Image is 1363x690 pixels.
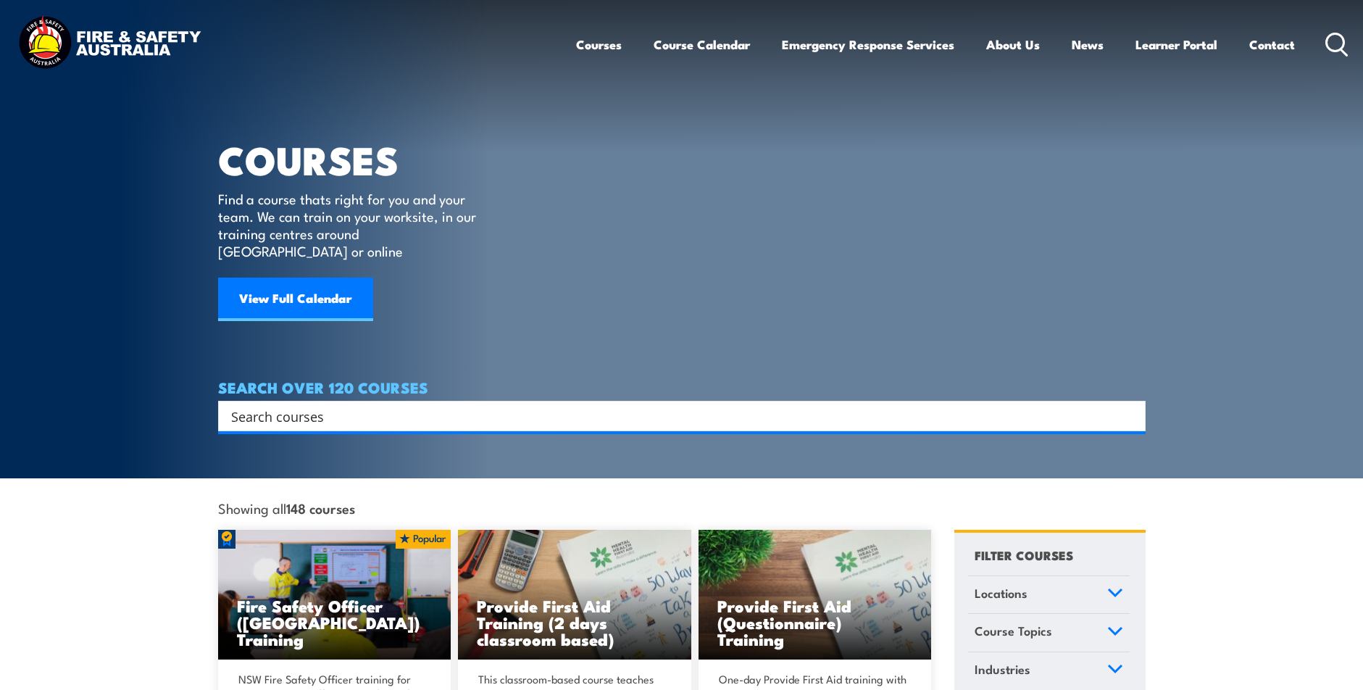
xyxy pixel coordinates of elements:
a: Industries [968,652,1130,690]
h4: SEARCH OVER 120 COURSES [218,379,1146,395]
a: Locations [968,576,1130,614]
p: Find a course thats right for you and your team. We can train on your worksite, in our training c... [218,190,483,259]
button: Search magnifier button [1120,406,1141,426]
a: Contact [1249,25,1295,64]
a: Learner Portal [1135,25,1217,64]
a: Courses [576,25,622,64]
a: Emergency Response Services [782,25,954,64]
span: Course Topics [975,621,1052,641]
a: Provide First Aid (Questionnaire) Training [699,530,932,660]
a: Course Calendar [654,25,750,64]
a: About Us [986,25,1040,64]
span: Locations [975,583,1028,603]
a: View Full Calendar [218,278,373,321]
input: Search input [231,405,1114,427]
span: Showing all [218,500,355,515]
a: News [1072,25,1104,64]
a: Fire Safety Officer ([GEOGRAPHIC_DATA]) Training [218,530,451,660]
h1: COURSES [218,142,497,176]
h3: Fire Safety Officer ([GEOGRAPHIC_DATA]) Training [237,597,433,647]
form: Search form [234,406,1117,426]
h3: Provide First Aid Training (2 days classroom based) [477,597,672,647]
img: Mental Health First Aid Training (Standard) – Blended Classroom [699,530,932,660]
img: Mental Health First Aid Training (Standard) – Classroom [458,530,691,660]
img: Fire Safety Advisor [218,530,451,660]
span: Industries [975,660,1030,679]
h3: Provide First Aid (Questionnaire) Training [717,597,913,647]
a: Course Topics [968,614,1130,652]
a: Provide First Aid Training (2 days classroom based) [458,530,691,660]
h4: FILTER COURSES [975,545,1073,565]
strong: 148 courses [286,498,355,517]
